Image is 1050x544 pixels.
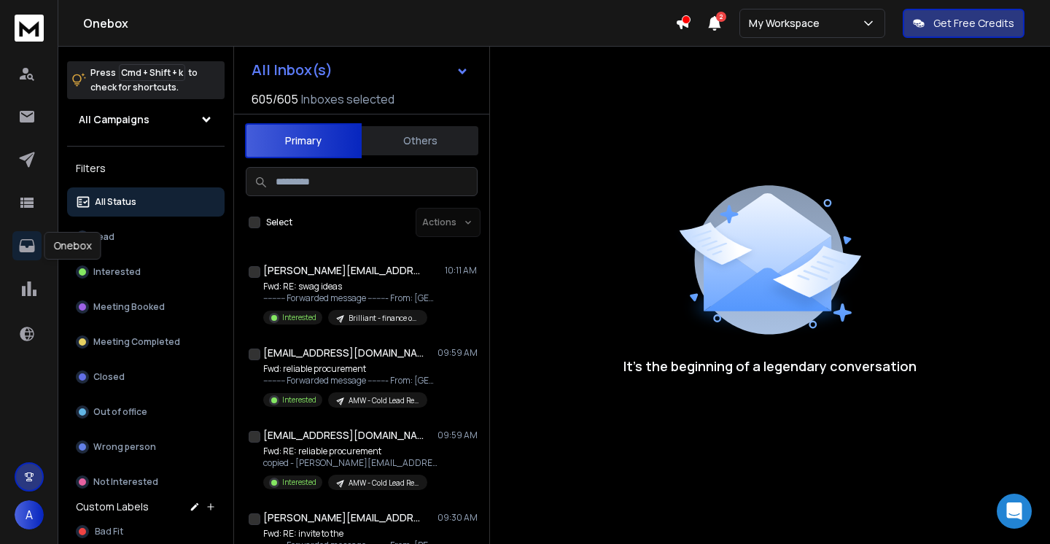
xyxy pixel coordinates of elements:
p: Closed [93,371,125,383]
button: Out of office [67,397,225,427]
p: It’s the beginning of a legendary conversation [623,356,917,376]
button: Wrong person [67,432,225,462]
div: Open Intercom Messenger [997,494,1032,529]
img: logo [15,15,44,42]
button: Primary [245,123,362,158]
p: Fwd: RE: invite to the [263,528,438,540]
label: Select [266,217,292,228]
p: ---------- Forwarded message --------- From: [GEOGRAPHIC_DATA] [263,375,438,386]
button: All Status [67,187,225,217]
span: 2 [716,12,726,22]
button: All Inbox(s) [240,55,481,85]
p: 09:59 AM [437,347,478,359]
p: 10:11 AM [445,265,478,276]
h3: Filters [67,158,225,179]
p: Lead [93,231,114,243]
span: 605 / 605 [252,90,298,108]
p: Out of office [93,406,147,418]
p: Not Interested [93,476,158,488]
p: Get Free Credits [933,16,1014,31]
button: All Campaigns [67,105,225,134]
h1: [PERSON_NAME][EMAIL_ADDRESS][DOMAIN_NAME] [263,263,424,278]
p: All Status [95,196,136,208]
h1: [EMAIL_ADDRESS][DOMAIN_NAME] [263,346,424,360]
p: AMW - Cold Lead Reengagement [349,478,419,489]
span: Cmd + Shift + k [119,64,185,81]
button: Not Interested [67,467,225,497]
p: Brilliant - finance open target VC-PE messaging [349,313,419,324]
p: ---------- Forwarded message --------- From: [GEOGRAPHIC_DATA] [263,292,438,304]
p: 09:59 AM [437,430,478,441]
p: AMW - Cold Lead Reengagement [349,395,419,406]
h1: All Inbox(s) [252,63,332,77]
p: Fwd: RE: swag ideas [263,281,438,292]
p: copied - [PERSON_NAME][EMAIL_ADDRESS][PERSON_NAME][DOMAIN_NAME] ---------- Forwarded message [263,457,438,469]
h1: [PERSON_NAME][EMAIL_ADDRESS][DOMAIN_NAME] [263,510,424,525]
p: Interested [282,312,316,323]
p: Meeting Booked [93,301,165,313]
button: Meeting Completed [67,327,225,357]
h3: Custom Labels [76,500,149,514]
h1: [EMAIL_ADDRESS][DOMAIN_NAME] [263,428,424,443]
div: Onebox [44,232,101,260]
p: 09:30 AM [437,512,478,524]
button: Others [362,125,478,157]
button: Meeting Booked [67,292,225,322]
p: Meeting Completed [93,336,180,348]
p: Press to check for shortcuts. [90,66,198,95]
button: Closed [67,362,225,392]
button: Get Free Credits [903,9,1024,38]
p: Interested [282,477,316,488]
button: A [15,500,44,529]
h1: All Campaigns [79,112,149,127]
h1: Onebox [83,15,675,32]
button: Interested [67,257,225,287]
button: Lead [67,222,225,252]
p: Fwd: RE: reliable procurement [263,446,438,457]
span: Bad Fit [95,526,123,537]
p: Interested [282,395,316,405]
p: Wrong person [93,441,156,453]
h3: Inboxes selected [301,90,394,108]
p: Fwd: reliable procurement [263,363,438,375]
p: Interested [93,266,141,278]
p: My Workspace [749,16,825,31]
